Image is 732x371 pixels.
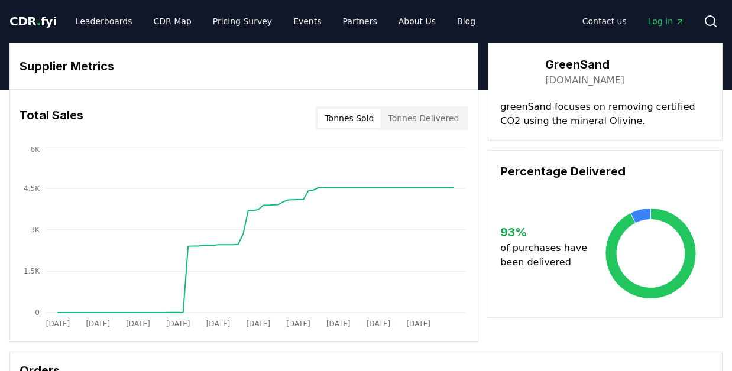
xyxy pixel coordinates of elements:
[286,320,310,328] tspan: [DATE]
[573,11,636,32] a: Contact us
[500,55,533,88] img: GreenSand-logo
[35,308,40,317] tspan: 0
[500,162,710,180] h3: Percentage Delivered
[20,106,83,130] h3: Total Sales
[326,320,351,328] tspan: [DATE]
[573,11,694,32] nav: Main
[545,56,624,73] h3: GreenSand
[406,320,430,328] tspan: [DATE]
[144,11,201,32] a: CDR Map
[639,11,694,32] a: Log in
[24,267,40,275] tspan: 1.5K
[30,226,40,234] tspan: 3K
[367,320,391,328] tspan: [DATE]
[203,11,281,32] a: Pricing Survey
[448,11,485,32] a: Blog
[333,11,387,32] a: Partners
[318,109,381,128] button: Tonnes Sold
[66,11,485,32] nav: Main
[66,11,142,32] a: Leaderboards
[500,100,710,128] p: greenSand focuses on removing certified CO2 using the mineral Olivine.
[500,241,591,269] p: of purchases have been delivered
[166,320,190,328] tspan: [DATE]
[30,145,40,154] tspan: 6K
[648,15,685,27] span: Log in
[284,11,331,32] a: Events
[389,11,445,32] a: About Us
[37,14,41,28] span: .
[126,320,150,328] tspan: [DATE]
[46,320,70,328] tspan: [DATE]
[9,13,57,30] a: CDR.fyi
[500,223,591,241] h3: 93 %
[86,320,110,328] tspan: [DATE]
[545,73,624,87] a: [DOMAIN_NAME]
[24,184,40,193] tspan: 4.5K
[20,57,468,75] h3: Supplier Metrics
[9,14,57,28] span: CDR fyi
[246,320,270,328] tspan: [DATE]
[206,320,231,328] tspan: [DATE]
[381,109,466,128] button: Tonnes Delivered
